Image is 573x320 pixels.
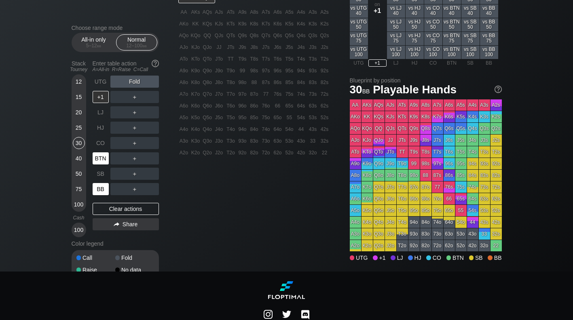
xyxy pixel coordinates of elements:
div: 25 [73,122,85,134]
div: 54s [296,112,307,123]
div: KTo [362,146,373,158]
div: vs UTG 100 [350,46,368,59]
div: Q9s [408,123,420,134]
div: KQs [202,18,213,29]
div: 53s [307,112,319,123]
div: KQo [362,123,373,134]
div: AJs [214,6,225,18]
div: Q9s [237,30,248,41]
div: AQo [178,30,190,41]
div: 83o [249,135,260,147]
div: A3s [479,99,490,111]
div: ＋ [110,137,159,149]
div: Q3s [479,123,490,134]
div: 43s [307,124,319,135]
div: 62s [319,100,330,112]
div: +1 [93,91,109,103]
div: vs HJ 100 [406,46,424,59]
div: A8s [420,99,431,111]
div: AKs [190,6,201,18]
div: KTs [225,18,237,29]
div: J2s [319,42,330,53]
div: 12 – 100 [120,43,154,48]
div: J8s [420,135,431,146]
div: Q7s [432,123,443,134]
div: T7s [432,146,443,158]
div: HJ [406,59,424,67]
div: AJs [385,99,396,111]
div: vs LJ 100 [387,46,405,59]
div: T6o [225,100,237,112]
div: vs SB 75 [461,32,480,45]
div: AQo [350,123,361,134]
div: Q5s [455,123,467,134]
div: KJo [362,135,373,146]
div: vs CO 100 [424,46,442,59]
div: AKo [178,18,190,29]
div: QTs [397,123,408,134]
div: K4s [296,18,307,29]
div: 98s [249,65,260,76]
div: 20 [73,106,85,118]
div: T9s [408,146,420,158]
div: AQs [373,99,385,111]
div: TT [397,146,408,158]
div: J5o [214,112,225,123]
div: KTs [397,111,408,122]
div: vs CO 50 [424,18,442,32]
div: 95s [284,65,295,76]
div: 87o [249,88,260,100]
div: A6o [178,100,190,112]
div: BTN [443,59,461,67]
div: KJs [385,111,396,122]
div: A7s [260,6,272,18]
div: QQ [202,30,213,41]
div: K7s [260,18,272,29]
img: share.864f2f62.svg [114,222,119,227]
div: 15 [73,91,85,103]
img: LSE2INuPwJBwkuuOCCAC64JLhW+QMX4Z7QUmW1PwAAAABJRU5ErkJggg== [282,310,291,319]
div: ATo [178,53,190,65]
div: K3s [479,111,490,122]
span: 30 [349,84,371,97]
div: 73o [260,135,272,147]
div: vs BTN 75 [443,32,461,45]
div: A9s [237,6,248,18]
div: vs SB 100 [461,46,480,59]
div: A2s [319,6,330,18]
div: 53o [284,135,295,147]
div: JTs [397,135,408,146]
div: 98o [237,77,248,88]
div: 55 [284,112,295,123]
div: KJs [214,18,225,29]
div: 33 [307,135,319,147]
div: T3s [307,53,319,65]
div: Q6s [444,123,455,134]
div: K4o [190,124,201,135]
div: AKs [362,99,373,111]
div: T5s [284,53,295,65]
div: T8o [225,77,237,88]
div: No data [115,267,154,273]
div: Enter table action [93,57,159,76]
div: 83s [307,77,319,88]
div: JJ [385,135,396,146]
div: Q4s [467,123,478,134]
div: Q5o [202,112,213,123]
div: Q9o [202,65,213,76]
div: vs BTN 40 [443,4,461,18]
div: K8s [249,18,260,29]
div: T6s [272,53,283,65]
div: AQs [202,6,213,18]
div: 43o [296,135,307,147]
div: J4o [214,124,225,135]
div: J4s [296,42,307,53]
div: KQo [190,30,201,41]
div: 94o [237,124,248,135]
div: K3o [190,135,201,147]
div: 72s [319,88,330,100]
div: Fold [115,255,154,261]
div: T8s [420,146,431,158]
div: vs CO 40 [424,4,442,18]
div: T3o [225,135,237,147]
